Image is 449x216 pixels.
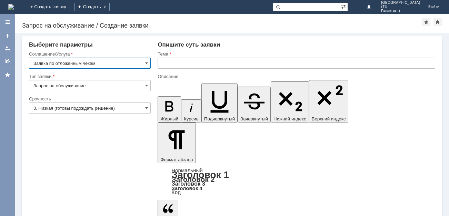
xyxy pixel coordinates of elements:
span: Зачеркнутый [240,116,268,121]
span: [GEOGRAPHIC_DATA] [381,1,420,5]
span: Нижний индекс [273,116,306,121]
span: Жирный [160,116,178,121]
span: Подчеркнутый [204,116,235,121]
img: logo [8,4,14,10]
div: Тема [158,52,434,56]
a: Перейти на домашнюю страницу [8,4,14,10]
div: Тип заявки [29,74,149,79]
div: Запрос на обслуживание / Создание заявки [22,22,422,29]
span: (ТЦ [381,5,420,9]
div: Формат абзаца [158,168,435,195]
a: Заголовок 3 [171,180,205,187]
a: Заголовок 2 [171,175,214,183]
div: Добавить в избранное [422,18,430,26]
a: Мои согласования [2,55,13,66]
button: Курсив [181,99,201,122]
a: Заголовок 4 [171,185,202,191]
div: Соглашение/Услуга [29,52,149,56]
button: Жирный [158,96,181,122]
span: Выберите параметры [29,41,93,48]
button: Верхний индекс [309,80,349,122]
button: Нижний индекс [271,81,309,122]
button: Формат абзаца [158,122,196,163]
button: Подчеркнутый [201,84,238,122]
span: Опишите суть заявки [158,41,220,48]
div: Создать [74,3,110,11]
span: Курсив [184,116,199,121]
span: Галактика) [381,9,420,13]
span: Верхний индекс [312,116,346,121]
a: Код [171,189,181,196]
a: Мои заявки [2,43,13,54]
div: Срочность [29,97,149,101]
span: Формат абзаца [160,157,193,162]
a: Создать заявку [2,30,13,41]
button: Зачеркнутый [238,87,271,122]
div: Сделать домашней страницей [433,18,442,26]
span: Расширенный поиск [341,3,348,10]
a: Заголовок 1 [171,169,229,180]
a: Нормальный [171,167,202,173]
div: Описание [158,74,434,79]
